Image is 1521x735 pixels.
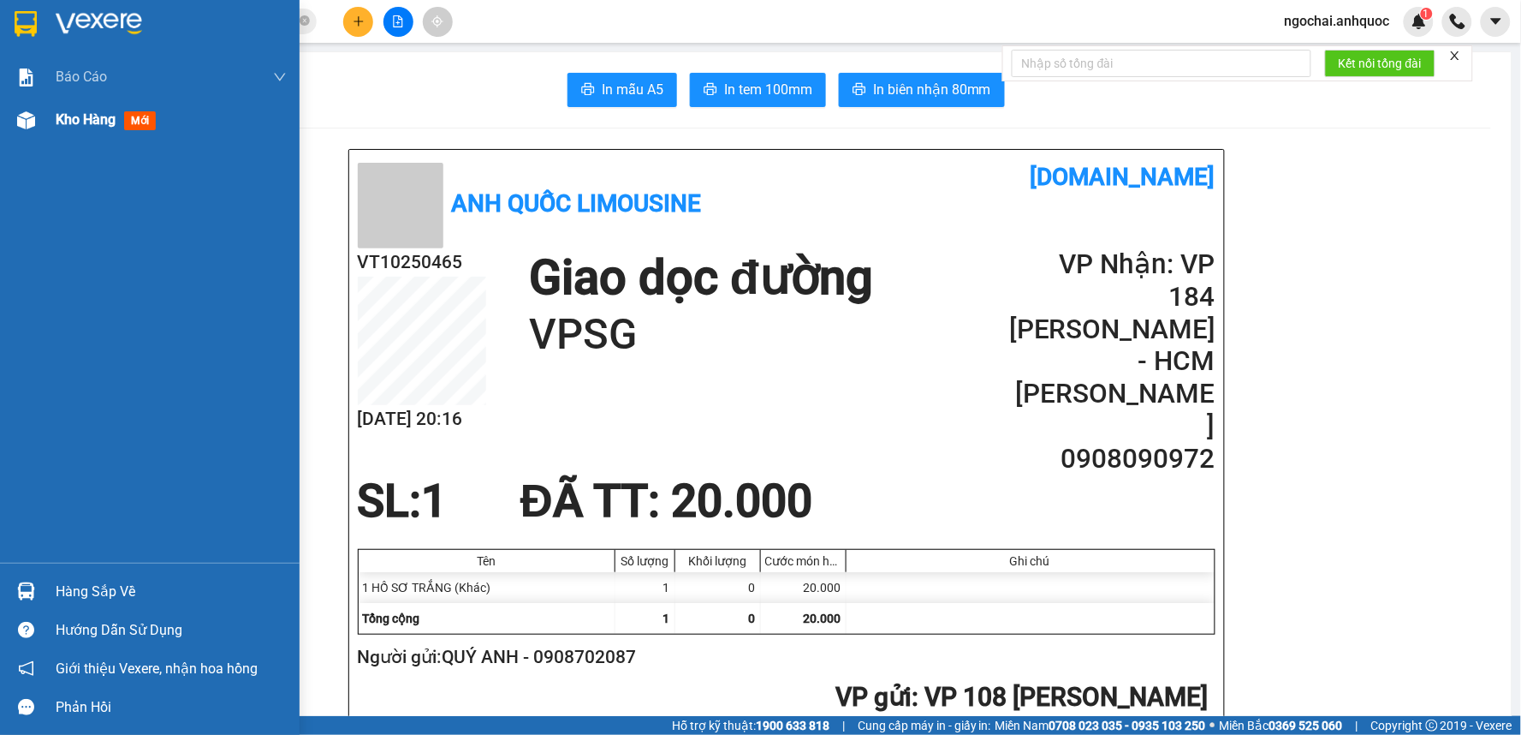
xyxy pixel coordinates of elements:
[602,79,663,100] span: In mẫu A5
[1049,719,1206,732] strong: 0708 023 035 - 0935 103 250
[163,97,301,121] div: 0908090972
[1269,719,1343,732] strong: 0369 525 060
[1009,378,1215,443] h2: [PERSON_NAME]
[17,69,35,87] img: solution-icon
[873,79,991,100] span: In biên nhận 80mm
[15,16,41,34] span: Gửi:
[749,612,756,625] span: 0
[1009,248,1215,378] h2: VP Nhận: VP 184 [PERSON_NAME] - HCM
[839,73,1005,107] button: printerIn biên nhận 80mm
[15,56,152,76] div: QUÝ ANH
[15,76,152,100] div: 0908702087
[353,15,365,27] span: plus
[343,7,373,37] button: plus
[520,475,812,528] span: ĐÃ TT : 20.000
[581,82,595,99] span: printer
[358,643,1209,672] h2: Người gửi: QUÝ ANH - 0908702087
[18,622,34,638] span: question-circle
[56,66,107,87] span: Báo cáo
[359,572,615,603] div: 1 HỒ SƠ TRẮNG (Khác)
[858,716,991,735] span: Cung cấp máy in - giấy in:
[363,554,610,568] div: Tên
[188,121,253,151] span: VPSG
[1009,443,1215,475] h2: 0908090972
[704,82,717,99] span: printer
[995,716,1206,735] span: Miền Nam
[1339,54,1422,73] span: Kết nối tổng đài
[431,15,443,27] span: aim
[672,716,829,735] span: Hỗ trợ kỹ thuật:
[761,572,847,603] div: 20.000
[1423,8,1429,20] span: 1
[56,695,287,720] div: Phản hồi
[15,11,37,37] img: logo-vxr
[615,572,675,603] div: 1
[392,15,404,27] span: file-add
[529,308,873,362] h1: VPSG
[358,475,422,528] span: SL:
[680,554,756,568] div: Khối lượng
[56,618,287,643] div: Hướng dẫn sử dụng
[17,583,35,601] img: warehouse-icon
[56,111,116,128] span: Kho hàng
[620,554,670,568] div: Số lượng
[163,76,301,97] div: [PERSON_NAME]
[756,719,829,732] strong: 1900 633 818
[358,405,486,433] h2: [DATE] 20:16
[1426,720,1438,732] span: copyright
[1210,722,1215,729] span: ⚪️
[529,248,873,308] h1: Giao dọc đường
[18,660,34,677] span: notification
[1421,8,1433,20] sup: 1
[17,111,35,129] img: warehouse-icon
[15,15,152,56] div: VP 108 [PERSON_NAME]
[300,14,310,30] span: close-circle
[851,554,1210,568] div: Ghi chú
[124,111,156,130] span: mới
[842,716,845,735] span: |
[452,189,702,218] b: Anh Quốc Limousine
[1411,14,1427,29] img: icon-new-feature
[423,7,453,37] button: aim
[300,15,310,26] span: close-circle
[1012,50,1311,77] input: Nhập số tổng đài
[273,70,287,84] span: down
[358,248,486,277] h2: VT10250465
[853,82,866,99] span: printer
[675,572,761,603] div: 0
[1271,10,1404,32] span: ngochai.anhquoc
[1356,716,1358,735] span: |
[18,699,34,715] span: message
[1481,7,1511,37] button: caret-down
[1450,14,1465,29] img: phone-icon
[363,612,420,625] span: Tổng cộng
[358,680,1209,715] h2: : VP 108 [PERSON_NAME]
[1220,716,1343,735] span: Miền Bắc
[567,73,677,107] button: printerIn mẫu A5
[690,73,826,107] button: printerIn tem 100mm
[56,579,287,605] div: Hàng sắp về
[663,612,670,625] span: 1
[383,7,413,37] button: file-add
[1031,163,1215,191] b: [DOMAIN_NAME]
[422,475,448,528] span: 1
[163,15,301,76] div: VP 184 [PERSON_NAME] - HCM
[1325,50,1435,77] button: Kết nối tổng đài
[56,658,258,679] span: Giới thiệu Vexere, nhận hoa hồng
[1449,50,1461,62] span: close
[836,682,912,712] span: VP gửi
[765,554,841,568] div: Cước món hàng
[804,612,841,625] span: 20.000
[163,16,205,34] span: Nhận:
[724,79,812,100] span: In tem 100mm
[1488,14,1504,29] span: caret-down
